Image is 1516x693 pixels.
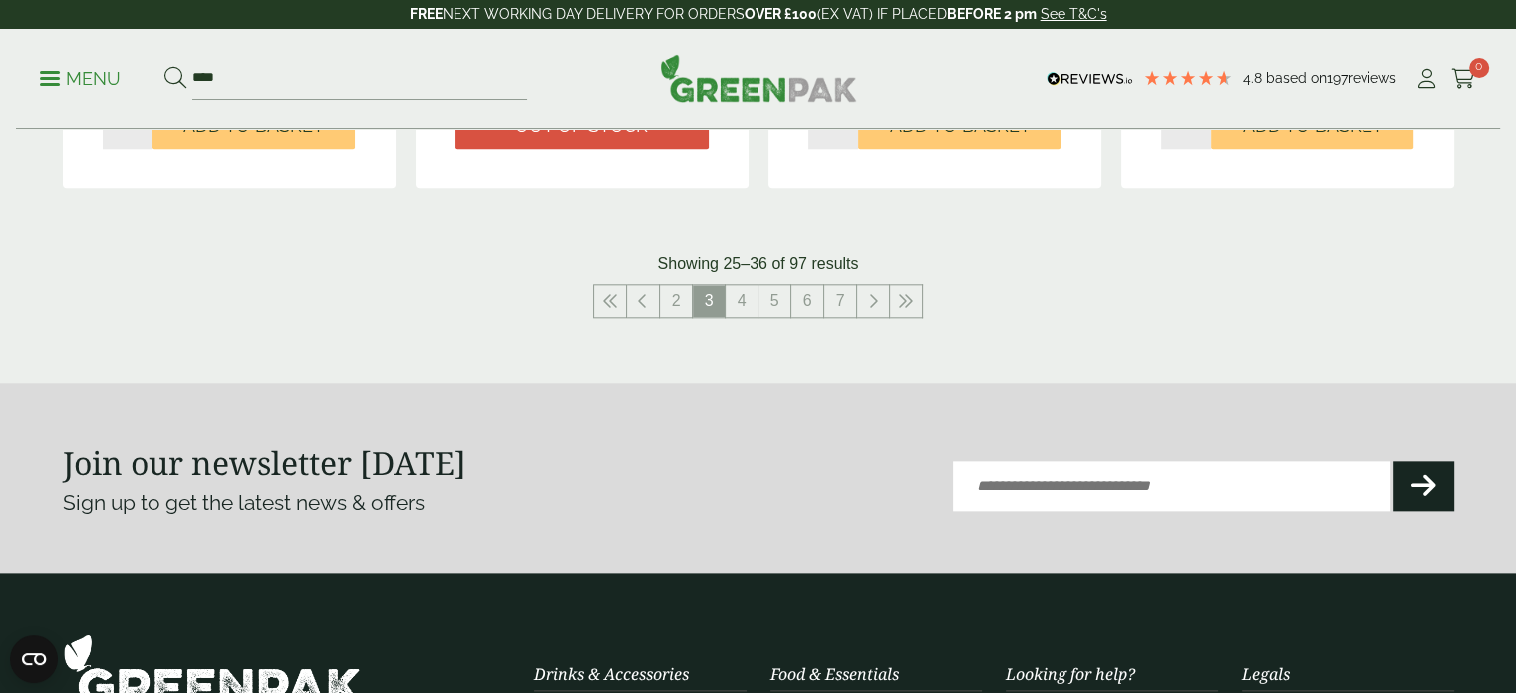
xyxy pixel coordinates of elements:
a: 6 [791,285,823,317]
a: 0 [1451,64,1476,94]
span: Based on [1266,70,1327,86]
p: Menu [40,67,121,91]
img: GreenPak Supplies [660,54,857,102]
a: 7 [824,285,856,317]
i: My Account [1414,69,1439,89]
a: 5 [758,285,790,317]
a: Menu [40,67,121,87]
p: Showing 25–36 of 97 results [658,252,859,276]
a: 2 [660,285,692,317]
div: 4.79 Stars [1143,69,1233,87]
strong: OVER £100 [745,6,817,22]
p: Sign up to get the latest news & offers [63,487,689,519]
strong: BEFORE 2 pm [947,6,1037,22]
span: 0 [1469,58,1489,78]
strong: FREE [410,6,443,22]
i: Cart [1451,69,1476,89]
span: 3 [693,285,725,317]
span: 4.8 [1243,70,1266,86]
img: REVIEWS.io [1047,72,1133,86]
a: 4 [726,285,758,317]
span: 197 [1327,70,1348,86]
button: Open CMP widget [10,635,58,683]
a: See T&C's [1041,6,1107,22]
strong: Join our newsletter [DATE] [63,441,466,484]
span: reviews [1348,70,1396,86]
